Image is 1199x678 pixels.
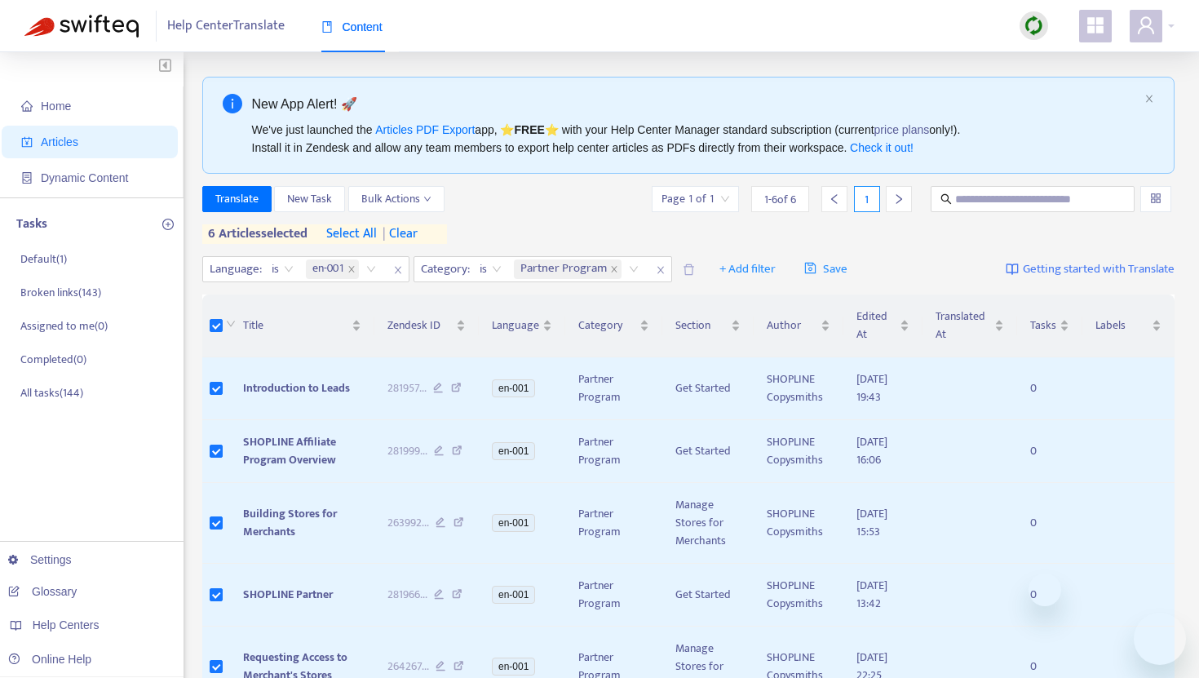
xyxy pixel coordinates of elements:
span: Content [321,20,383,33]
span: Translated At [936,308,991,343]
td: Get Started [662,357,754,420]
span: Partner Program [514,259,622,279]
span: Zendesk ID [387,317,453,335]
th: Section [662,295,754,357]
button: + Add filter [707,256,788,282]
span: Edited At [856,308,896,343]
span: [DATE] 19:43 [856,370,887,406]
img: image-link [1006,263,1019,276]
a: Glossary [8,585,77,598]
span: [DATE] 13:42 [856,576,887,613]
th: Language [479,295,565,357]
span: home [21,100,33,112]
span: en-001 [492,514,535,532]
span: en-001 [492,379,535,397]
img: Swifteq [24,15,139,38]
p: Broken links ( 143 ) [20,284,101,301]
p: Completed ( 0 ) [20,351,86,368]
a: Settings [8,553,72,566]
span: 6 articles selected [202,224,308,244]
span: close [347,265,356,273]
span: plus-circle [162,219,174,230]
span: Building Stores for Merchants [243,504,337,541]
td: Partner Program [565,483,662,564]
span: clear [377,224,418,244]
b: FREE [514,123,544,136]
td: Partner Program [565,357,662,420]
div: We've just launched the app, ⭐ ⭐️ with your Help Center Manager standard subscription (current on... [252,121,1139,157]
span: Category [578,317,636,335]
td: SHOPLINE Copysmiths [754,420,843,483]
span: close [387,260,409,280]
span: Articles [41,135,78,148]
div: 1 [854,186,880,212]
iframe: メッセージを閉じる [1029,574,1061,606]
iframe: メッセージングウィンドウを開くボタン [1134,613,1186,665]
button: New Task [274,186,345,212]
span: Tasks [1030,317,1056,335]
a: Online Help [8,653,91,666]
td: Partner Program [565,420,662,483]
a: price plans [874,123,930,136]
span: 264267 ... [387,658,429,676]
span: Dynamic Content [41,171,128,184]
p: Tasks [16,215,47,234]
th: Tasks [1017,295,1082,357]
span: 281999 ... [387,442,427,460]
span: en-001 [492,442,535,460]
td: 0 [1017,420,1082,483]
th: Title [230,295,374,357]
span: 263992 ... [387,514,429,532]
span: en-001 [492,586,535,604]
span: Bulk Actions [361,190,431,208]
div: New App Alert! 🚀 [252,94,1139,114]
span: is [480,257,502,281]
span: appstore [1086,16,1105,35]
a: Articles PDF Export [375,123,475,136]
p: All tasks ( 144 ) [20,384,83,401]
span: Help Centers [33,618,100,631]
button: Bulk Actionsdown [348,186,445,212]
span: Save [804,259,847,279]
span: Partner Program [520,259,607,279]
td: Partner Program [565,564,662,627]
p: Assigned to me ( 0 ) [20,317,108,335]
th: Author [754,295,843,357]
span: down [226,319,236,329]
td: SHOPLINE Copysmiths [754,564,843,627]
span: en-001 [306,259,359,279]
span: + Add filter [719,259,776,279]
span: SHOPLINE Affiliate Program Overview [243,432,336,469]
span: close [610,265,618,273]
span: info-circle [223,94,242,113]
a: Check it out! [850,141,914,154]
span: Translate [215,190,259,208]
span: Section [675,317,728,335]
span: save [804,262,816,274]
p: Default ( 1 ) [20,250,67,268]
th: Zendesk ID [374,295,480,357]
span: right [893,193,905,205]
span: Home [41,100,71,113]
span: account-book [21,136,33,148]
span: [DATE] 16:06 [856,432,887,469]
span: Category : [414,257,472,281]
td: 0 [1017,483,1082,564]
span: close [650,260,671,280]
button: saveSave [792,256,860,282]
button: Translate [202,186,272,212]
span: Author [767,317,816,335]
span: [DATE] 15:53 [856,504,887,541]
span: down [423,195,431,203]
span: user [1136,16,1156,35]
span: Language [492,317,539,335]
td: SHOPLINE Copysmiths [754,483,843,564]
span: Help Center Translate [167,11,285,42]
td: 0 [1017,357,1082,420]
span: 281966 ... [387,586,427,604]
button: close [1144,94,1154,104]
span: delete [683,264,695,276]
span: search [940,193,952,205]
span: Language : [203,257,264,281]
